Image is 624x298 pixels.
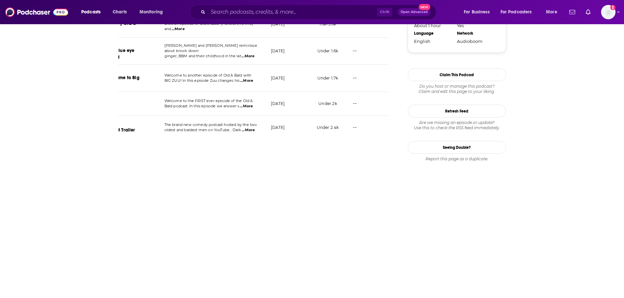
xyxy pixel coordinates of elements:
[601,5,615,19] span: Logged in as Naomiumusic
[601,5,615,19] img: User Profile
[583,7,593,18] a: Show notifications dropdown
[377,8,392,16] span: Ctrl K
[457,39,496,44] div: Audioboom
[135,7,171,17] button: open menu
[496,7,541,17] button: open menu
[317,76,338,80] span: Under 1.7k
[459,7,498,17] button: open menu
[408,84,506,89] span: Do you host or manage this podcast?
[501,8,532,17] span: For Podcasters
[408,68,506,81] button: Claim This Podcast
[164,78,240,83] span: BIG ZUU! In this episode Zuu changes his
[348,92,404,116] td: --
[408,141,506,154] a: Seeing Double?
[348,65,404,92] td: --
[164,98,253,103] span: Welcome to the FIRST ever episode of the Old &
[601,5,615,19] button: Show profile menu
[408,105,506,117] button: Refresh Feed
[414,23,453,28] div: About 1 hour
[81,8,101,17] span: Podcasts
[271,48,285,54] p: [DATE]
[271,125,285,130] p: [DATE]
[164,122,257,127] span: The brand new comedy podcast hosted by the two
[164,73,252,78] span: Welcome to another episode of Old & Bald with
[208,7,377,17] input: Search podcasts, credits, & more...
[164,104,239,108] span: Bald podcast. In this episode we answer s
[401,10,428,14] span: Open Advanced
[317,125,339,130] span: Under 2.4k
[271,75,285,81] p: [DATE]
[457,31,496,36] div: Network
[240,104,253,109] span: ...More
[414,39,453,44] div: English
[164,43,257,53] span: [PERSON_NAME] and [PERSON_NAME] reminisce about knock down
[348,38,404,65] td: --
[140,8,163,17] span: Monitoring
[108,7,131,17] a: Charts
[408,156,506,162] div: Report this page as a duplicate.
[419,4,430,10] span: New
[5,6,68,18] img: Podchaser - Follow, Share and Rate Podcasts
[164,54,241,58] span: ginger, BBM and their childhood in the lat
[196,5,443,20] div: Search podcasts, credits, & more...
[408,84,506,94] div: Claim and edit this page to your liking.
[348,116,404,139] td: --
[164,21,254,31] span: another episode of Old & Bald! [PERSON_NAME] and
[541,7,565,17] button: open menu
[398,8,431,16] button: Open AdvancedNew
[271,101,285,106] p: [DATE]
[457,23,496,28] div: Yes
[319,22,336,26] span: 1.6k-3.6k
[242,128,255,133] span: ...More
[567,7,578,18] a: Show notifications dropdown
[414,31,453,36] div: Language
[546,8,557,17] span: More
[240,78,253,83] span: ...More
[408,120,506,131] div: Are we missing an episode or update? Use this to check the RSS feed immediately.
[317,48,338,53] span: Under 1.6k
[172,26,185,32] span: ...More
[318,101,337,106] span: Under 2k
[610,5,615,10] svg: Add a profile image
[164,128,241,132] span: oldest and baldest men on YouTube... Dark
[77,7,109,17] button: open menu
[464,8,490,17] span: For Business
[241,54,255,59] span: ...More
[113,8,127,17] span: Charts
